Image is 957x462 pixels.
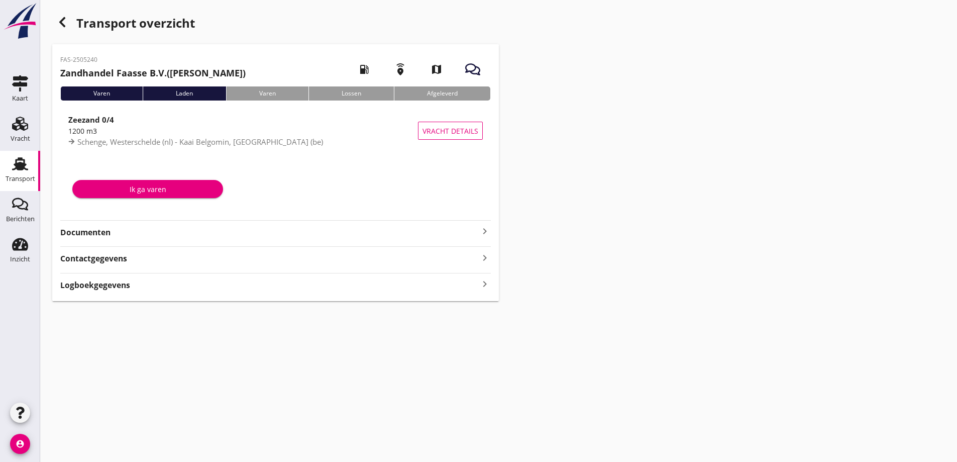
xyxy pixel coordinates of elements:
[418,122,483,140] button: Vracht details
[422,126,478,136] span: Vracht details
[2,3,38,40] img: logo-small.a267ee39.svg
[10,256,30,262] div: Inzicht
[77,137,323,147] span: Schenge, Westerschelde (nl) - Kaai Belgomin, [GEOGRAPHIC_DATA] (be)
[60,227,479,238] strong: Documenten
[60,55,246,64] p: FAS-2505240
[350,55,378,83] i: local_gas_station
[68,115,114,125] strong: Zeezand 0/4
[72,180,223,198] button: Ik ga varen
[10,434,30,454] i: account_circle
[60,66,246,80] h2: ([PERSON_NAME])
[60,280,130,291] strong: Logboekgegevens
[60,86,143,101] div: Varen
[308,86,394,101] div: Lossen
[479,225,491,237] i: keyboard_arrow_right
[11,135,30,142] div: Vracht
[479,278,491,291] i: keyboard_arrow_right
[422,55,451,83] i: map
[6,175,35,182] div: Transport
[386,55,414,83] i: emergency_share
[143,86,226,101] div: Laden
[60,253,127,264] strong: Contactgegevens
[60,109,491,153] a: Zeezand 0/41200 m3Schenge, Westerschelde (nl) - Kaai Belgomin, [GEOGRAPHIC_DATA] (be)Vracht details
[68,126,418,136] div: 1200 m3
[12,95,28,102] div: Kaart
[226,86,308,101] div: Varen
[479,251,491,264] i: keyboard_arrow_right
[52,12,499,36] div: Transport overzicht
[6,216,35,222] div: Berichten
[60,67,167,79] strong: Zandhandel Faasse B.V.
[80,184,215,195] div: Ik ga varen
[394,86,490,101] div: Afgeleverd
